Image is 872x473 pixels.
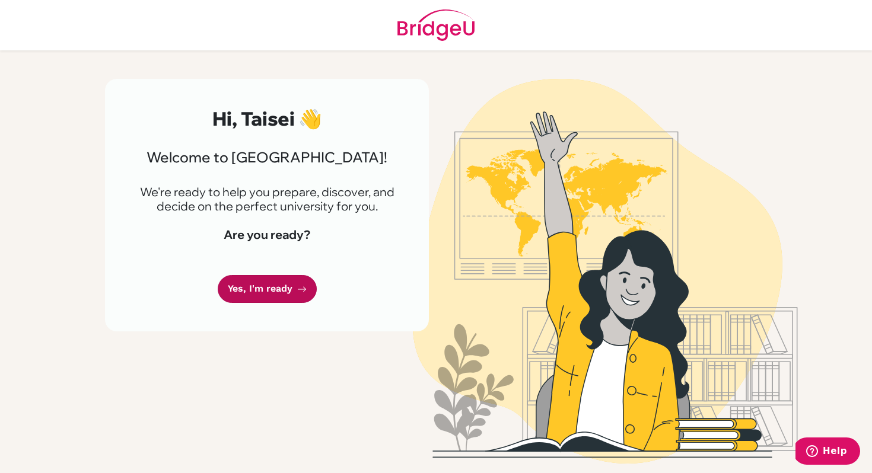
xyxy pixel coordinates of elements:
h4: Are you ready? [133,228,400,242]
p: We're ready to help you prepare, discover, and decide on the perfect university for you. [133,185,400,213]
iframe: Opens a widget where you can find more information [795,437,860,467]
h3: Welcome to [GEOGRAPHIC_DATA]! [133,149,400,166]
h2: Hi, Taisei 👋 [133,107,400,130]
a: Yes, I'm ready [218,275,317,303]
